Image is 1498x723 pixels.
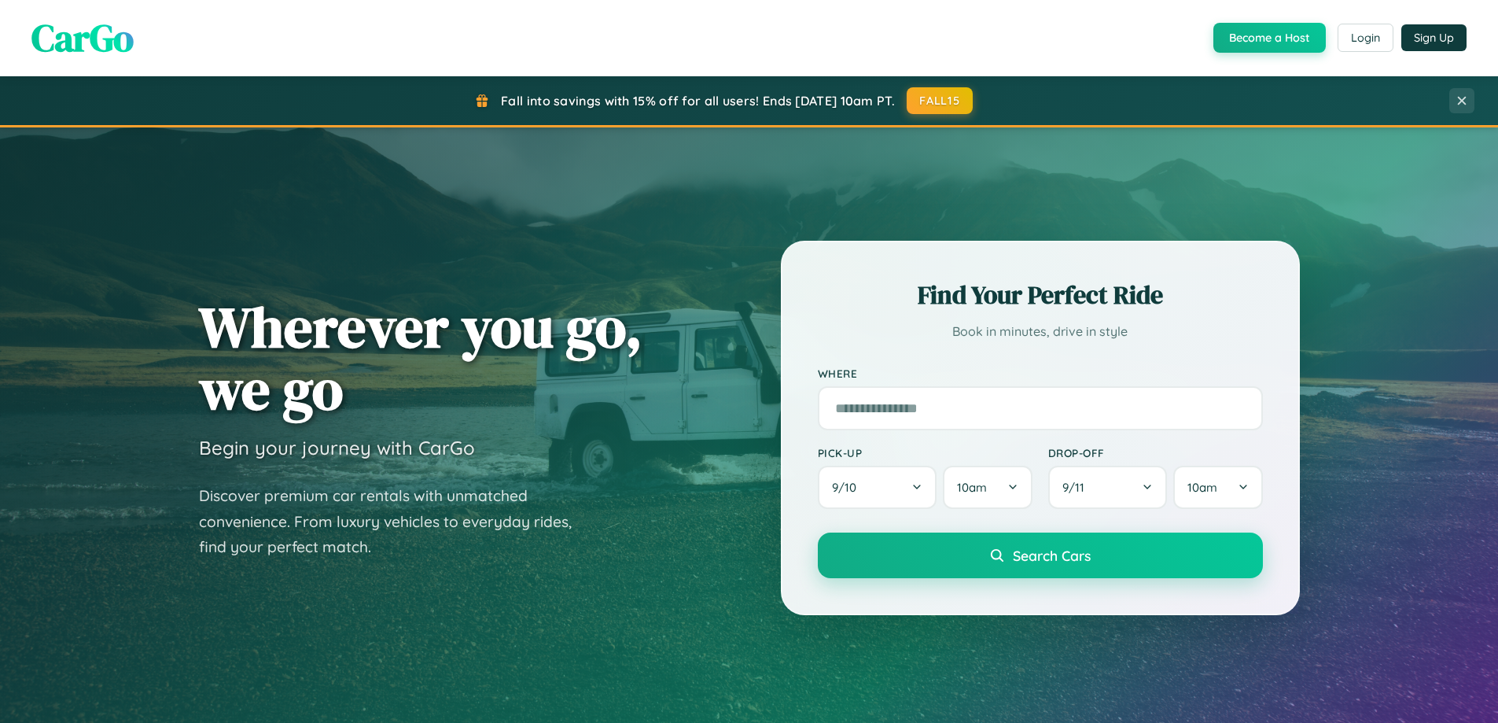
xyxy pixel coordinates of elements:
[818,278,1263,312] h2: Find Your Perfect Ride
[832,480,864,495] span: 9 / 10
[1048,446,1263,459] label: Drop-off
[1338,24,1393,52] button: Login
[818,466,937,509] button: 9/10
[907,87,973,114] button: FALL15
[818,367,1263,380] label: Where
[1401,24,1467,51] button: Sign Up
[199,296,642,420] h1: Wherever you go, we go
[1213,23,1326,53] button: Become a Host
[1062,480,1092,495] span: 9 / 11
[501,93,895,109] span: Fall into savings with 15% off for all users! Ends [DATE] 10am PT.
[199,436,475,459] h3: Begin your journey with CarGo
[1013,547,1091,564] span: Search Cars
[1187,480,1217,495] span: 10am
[818,320,1263,343] p: Book in minutes, drive in style
[943,466,1032,509] button: 10am
[818,533,1263,578] button: Search Cars
[31,12,134,64] span: CarGo
[818,446,1032,459] label: Pick-up
[1048,466,1168,509] button: 9/11
[957,480,987,495] span: 10am
[199,483,592,560] p: Discover premium car rentals with unmatched convenience. From luxury vehicles to everyday rides, ...
[1173,466,1262,509] button: 10am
